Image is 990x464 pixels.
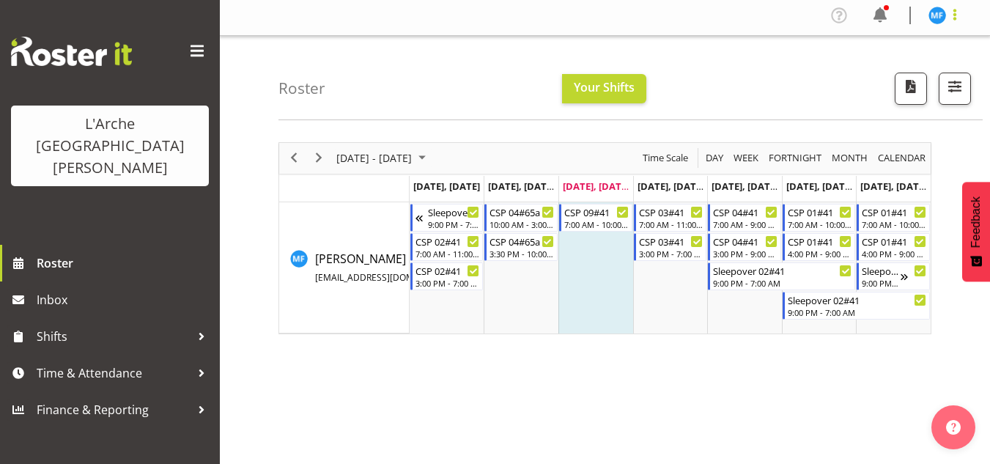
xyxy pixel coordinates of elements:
button: Timeline Day [703,149,726,167]
div: Melissa Fry"s event - CSP 01#41 Begin From Saturday, August 16, 2025 at 7:00:00 AM GMT+12:00 Ends... [783,204,856,232]
div: Sleepover 02#41 [713,263,852,278]
div: 3:00 PM - 9:00 PM [713,248,777,259]
div: 7:00 AM - 10:00 AM [862,218,926,230]
div: CSP 09#41 [564,205,629,219]
span: [DATE] - [DATE] [335,149,413,167]
div: 4:00 PM - 9:00 PM [788,248,852,259]
span: Fortnight [767,149,823,167]
div: Melissa Fry"s event - Sleepover 02#41 Begin From Sunday, August 10, 2025 at 9:00:00 PM GMT+12:00 ... [410,204,484,232]
div: Melissa Fry"s event - Sleepover 02#41 Begin From Sunday, August 17, 2025 at 9:00:00 PM GMT+12:00 ... [857,262,930,290]
div: Sleepover 02#41 [428,205,480,219]
span: Finance & Reporting [37,399,191,421]
div: CSP 03#41 [639,205,703,219]
div: CSP 02#41 [415,263,480,278]
button: Next [309,149,329,167]
span: Roster [37,252,213,274]
div: CSP 01#41 [862,234,926,248]
span: Inbox [37,289,213,311]
div: CSP 01#41 [862,205,926,219]
div: Melissa Fry"s event - CSP 01#41 Begin From Saturday, August 16, 2025 at 4:00:00 PM GMT+12:00 Ends... [783,233,856,261]
div: L'Arche [GEOGRAPHIC_DATA][PERSON_NAME] [26,113,194,179]
span: [PERSON_NAME] [315,251,525,284]
span: [DATE], [DATE] [712,180,778,193]
div: CSP 01#41 [788,234,852,248]
td: Melissa Fry resource [279,202,410,334]
div: next period [306,143,331,174]
div: Melissa Fry"s event - CSP 03#41 Begin From Thursday, August 14, 2025 at 7:00:00 AM GMT+12:00 Ends... [634,204,707,232]
div: Melissa Fry"s event - CSP 09#41 Begin From Wednesday, August 13, 2025 at 7:00:00 AM GMT+12:00 End... [559,204,632,232]
div: CSP 01#41 [788,205,852,219]
div: CSP 03#41 [639,234,703,248]
span: [DATE], [DATE] [786,180,853,193]
div: 3:30 PM - 10:00 PM [490,248,554,259]
div: Melissa Fry"s event - CSP 01#41 Begin From Sunday, August 17, 2025 at 4:00:00 PM GMT+12:00 Ends A... [857,233,930,261]
div: 4:00 PM - 9:00 PM [862,248,926,259]
img: Rosterit website logo [11,37,132,66]
button: August 2025 [334,149,432,167]
div: 3:00 PM - 7:00 PM [639,248,703,259]
div: Melissa Fry"s event - CSP 03#41 Begin From Thursday, August 14, 2025 at 3:00:00 PM GMT+12:00 Ends... [634,233,707,261]
div: 10:00 AM - 3:00 PM [490,218,554,230]
div: 9:00 PM - 7:00 AM [713,277,852,289]
img: help-xxl-2.png [946,420,961,435]
div: Melissa Fry"s event - CSP 02#41 Begin From Monday, August 11, 2025 at 7:00:00 AM GMT+12:00 Ends A... [410,233,484,261]
img: melissa-fry10932.jpg [928,7,946,24]
div: 9:00 PM - 7:00 AM [428,218,480,230]
button: Timeline Week [731,149,761,167]
button: Timeline Month [830,149,871,167]
button: Feedback - Show survey [962,182,990,281]
span: [DATE], [DATE] [413,180,480,193]
button: Fortnight [766,149,824,167]
div: Sleepover 02#41 [862,263,901,278]
div: Melissa Fry"s event - CSP 04#41 Begin From Friday, August 15, 2025 at 7:00:00 AM GMT+12:00 Ends A... [708,204,781,232]
div: Melissa Fry"s event - CSP 04#65a Begin From Tuesday, August 12, 2025 at 10:00:00 AM GMT+12:00 End... [484,204,558,232]
span: Day [704,149,725,167]
div: Melissa Fry"s event - CSP 04#65a Begin From Tuesday, August 12, 2025 at 3:30:00 PM GMT+12:00 Ends... [484,233,558,261]
div: CSP 04#41 [713,205,777,219]
div: CSP 04#65a [490,234,554,248]
div: CSP 02#41 [415,234,480,248]
div: 9:00 PM - 7:00 AM [862,277,901,289]
div: 7:00 AM - 9:00 AM [713,218,777,230]
button: Download a PDF of the roster according to the set date range. [895,73,927,105]
button: Month [876,149,928,167]
a: [PERSON_NAME][EMAIL_ADDRESS][DOMAIN_NAME] [315,250,525,285]
span: [DATE], [DATE] [860,180,927,193]
div: Melissa Fry"s event - CSP 04#41 Begin From Friday, August 15, 2025 at 3:00:00 PM GMT+12:00 Ends A... [708,233,781,261]
div: previous period [281,143,306,174]
div: 7:00 AM - 11:00 AM [639,218,703,230]
span: Month [830,149,869,167]
div: 7:00 AM - 10:00 AM [564,218,629,230]
div: 7:00 AM - 10:00 AM [788,218,852,230]
div: 3:00 PM - 7:00 PM [415,277,480,289]
div: Melissa Fry"s event - Sleepover 02#41 Begin From Saturday, August 16, 2025 at 9:00:00 PM GMT+12:0... [783,292,930,320]
button: Filter Shifts [939,73,971,105]
span: Feedback [969,196,983,248]
span: [EMAIL_ADDRESS][DOMAIN_NAME] [315,271,461,284]
div: Sleepover 02#41 [788,292,926,307]
button: Previous [284,149,304,167]
span: [DATE], [DATE] [638,180,704,193]
span: Shifts [37,325,191,347]
span: Week [732,149,760,167]
table: Timeline Week of August 11, 2025 [410,202,931,334]
div: 9:00 PM - 7:00 AM [788,306,926,318]
button: Time Scale [640,149,691,167]
button: Your Shifts [562,74,646,103]
span: Time Scale [641,149,690,167]
div: Timeline Week of August 11, 2025 [278,142,931,334]
div: CSP 04#65a [490,205,554,219]
span: Time & Attendance [37,362,191,384]
div: 7:00 AM - 11:00 AM [415,248,480,259]
span: Your Shifts [574,79,635,95]
span: [DATE], [DATE] [563,180,629,193]
div: Melissa Fry"s event - CSP 01#41 Begin From Sunday, August 17, 2025 at 7:00:00 AM GMT+12:00 Ends A... [857,204,930,232]
div: August 11 - 17, 2025 [331,143,435,174]
div: CSP 04#41 [713,234,777,248]
h4: Roster [278,80,325,97]
span: calendar [876,149,927,167]
div: Melissa Fry"s event - Sleepover 02#41 Begin From Friday, August 15, 2025 at 9:00:00 PM GMT+12:00 ... [708,262,855,290]
span: [DATE], [DATE] [488,180,555,193]
div: Melissa Fry"s event - CSP 02#41 Begin From Monday, August 11, 2025 at 3:00:00 PM GMT+12:00 Ends A... [410,262,484,290]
